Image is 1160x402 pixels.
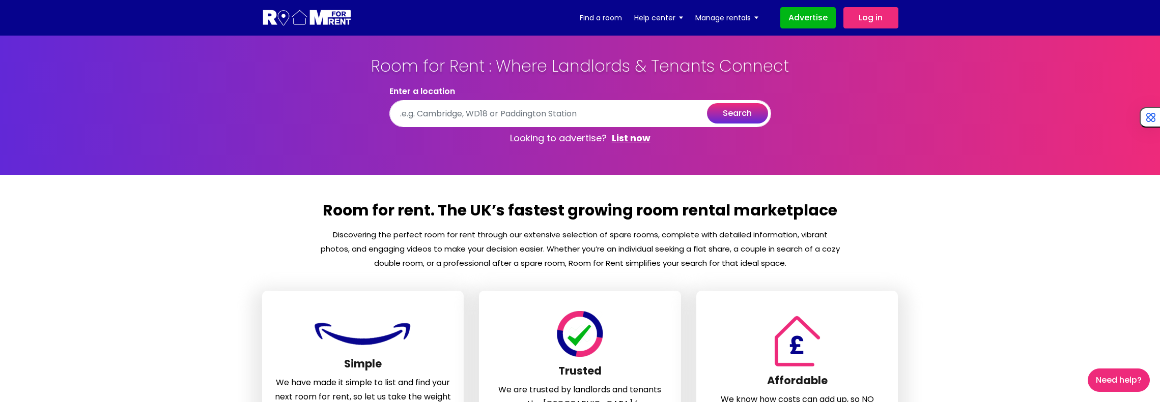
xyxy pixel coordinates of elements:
[707,103,768,123] button: search
[275,357,451,376] h3: Simple
[612,132,650,144] a: List now
[320,200,841,228] h2: Room for rent. The UK’s fastest growing room rental marketplace
[580,10,622,25] a: Find a room
[843,7,898,28] a: Log in
[492,364,668,383] h3: Trusted
[1088,368,1150,392] a: Need Help?
[389,127,771,149] p: Looking to advertise?
[555,311,605,357] img: Room For Rent
[770,316,825,366] img: Room For Rent
[389,100,771,127] input: .e.g. Cambridge, WD18 or Paddington Station
[312,318,414,350] img: Room For Rent
[695,10,758,25] a: Manage rentals
[262,9,352,27] img: Logo for Room for Rent, featuring a welcoming design with a house icon and modern typography
[389,86,771,96] label: Enter a location
[780,7,836,28] a: Advertise
[634,10,683,25] a: Help center
[349,56,812,86] h1: Room for Rent : Where Landlords & Tenants Connect
[320,228,841,270] p: Discovering the perfect room for rent through our extensive selection of spare rooms, complete wi...
[709,374,886,392] h3: Affordable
